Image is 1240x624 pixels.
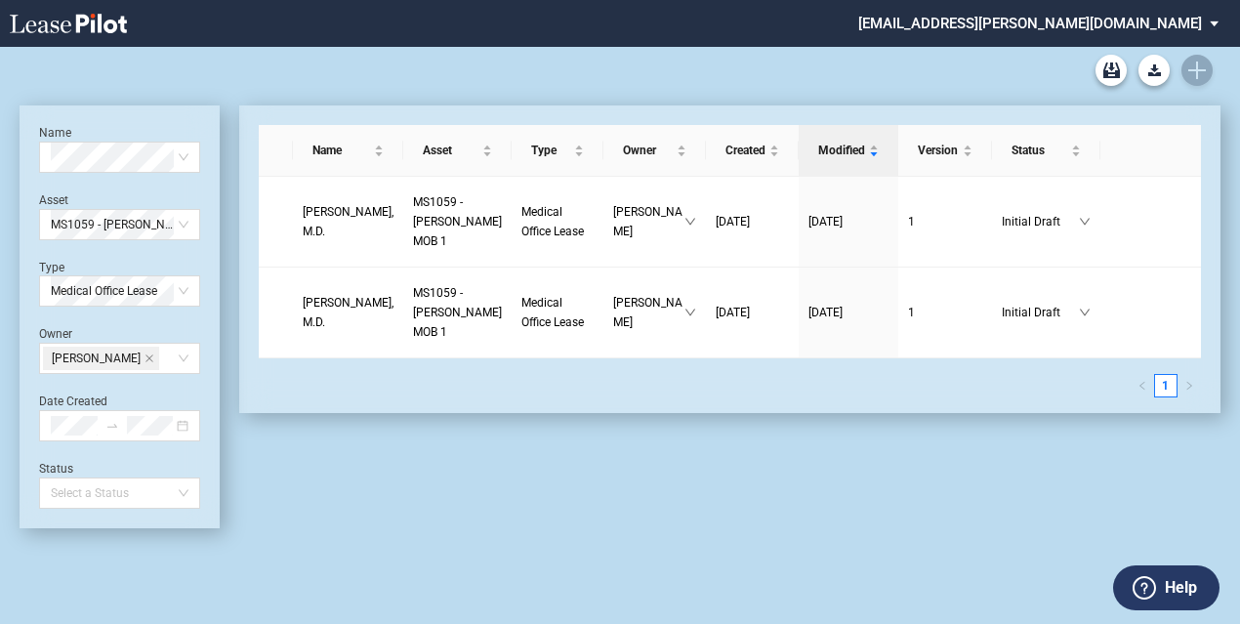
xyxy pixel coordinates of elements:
[105,419,119,433] span: swap-right
[51,210,188,239] span: MS1059 - Jackson MOB 1
[51,276,188,306] span: Medical Office Lease
[716,306,750,319] span: [DATE]
[303,296,393,329] span: Rajesh Patel, M.D.
[1154,374,1178,397] li: 1
[413,192,502,251] a: MS1059 - [PERSON_NAME] MOB 1
[1002,212,1079,231] span: Initial Draft
[908,212,983,231] a: 1
[716,215,750,229] span: [DATE]
[403,125,512,177] th: Asset
[818,141,865,160] span: Modified
[706,125,799,177] th: Created
[603,125,706,177] th: Owner
[145,354,154,363] span: close
[39,395,107,408] label: Date Created
[808,306,843,319] span: [DATE]
[413,286,502,339] span: MS1059 - Jackson MOB 1
[413,195,502,248] span: MS1059 - Jackson MOB 1
[1155,375,1177,396] a: 1
[1178,374,1201,397] button: right
[1178,374,1201,397] li: Next Page
[43,347,159,370] span: Sue Sherman
[39,193,68,207] label: Asset
[716,303,789,322] a: [DATE]
[1079,216,1091,228] span: down
[1012,141,1067,160] span: Status
[716,212,789,231] a: [DATE]
[908,303,983,322] a: 1
[1138,55,1170,86] button: Download Blank Form
[39,462,73,476] label: Status
[521,202,594,241] a: Medical Office Lease
[1137,381,1147,391] span: left
[303,205,393,238] span: Rajesh Patel, M.D.
[799,125,898,177] th: Modified
[521,293,594,332] a: Medical Office Lease
[52,348,141,369] span: [PERSON_NAME]
[808,212,889,231] a: [DATE]
[613,293,684,332] span: [PERSON_NAME]
[1165,575,1197,601] label: Help
[1131,374,1154,397] li: Previous Page
[623,141,673,160] span: Owner
[908,215,915,229] span: 1
[293,125,403,177] th: Name
[1113,565,1219,610] button: Help
[39,327,72,341] label: Owner
[105,419,119,433] span: to
[808,215,843,229] span: [DATE]
[303,202,393,241] a: [PERSON_NAME], M.D.
[521,296,584,329] span: Medical Office Lease
[423,141,478,160] span: Asset
[908,306,915,319] span: 1
[1133,55,1176,86] md-menu: Download Blank Form List
[39,261,64,274] label: Type
[312,141,370,160] span: Name
[725,141,765,160] span: Created
[521,205,584,238] span: Medical Office Lease
[1002,303,1079,322] span: Initial Draft
[613,202,684,241] span: [PERSON_NAME]
[918,141,960,160] span: Version
[898,125,993,177] th: Version
[303,293,393,332] a: [PERSON_NAME], M.D.
[1131,374,1154,397] button: left
[808,303,889,322] a: [DATE]
[1079,307,1091,318] span: down
[39,126,71,140] label: Name
[1184,381,1194,391] span: right
[512,125,603,177] th: Type
[531,141,570,160] span: Type
[684,216,696,228] span: down
[413,283,502,342] a: MS1059 - [PERSON_NAME] MOB 1
[684,307,696,318] span: down
[992,125,1100,177] th: Status
[1095,55,1127,86] a: Archive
